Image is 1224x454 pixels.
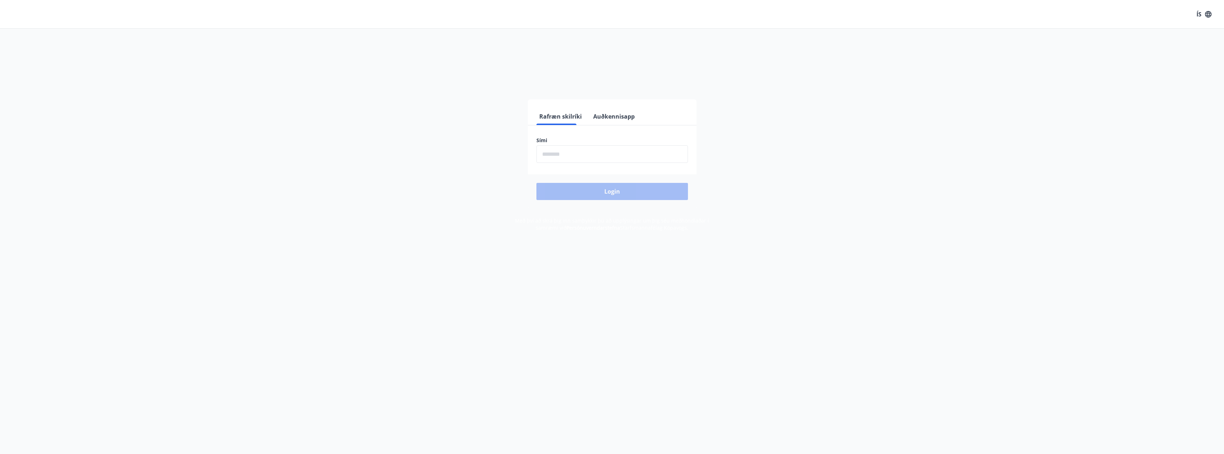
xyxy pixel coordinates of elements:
span: Vinsamlegast skráðu þig inn með rafrænum skilríkjum eða Auðkennisappi. [500,76,724,85]
span: Með því að skrá þig inn samþykkir þú að upplýsingar um þig séu meðhöndlaðar í samræmi við Starfsm... [515,217,709,231]
button: Auðkennisapp [590,108,638,125]
a: Persónuverndarstefna [566,224,620,231]
h1: Félagavefur, Starfsmannafélag Kópavogs [363,43,861,70]
button: Rafræn skilríki [536,108,585,125]
button: ÍS [1193,8,1215,21]
label: Sími [536,137,688,144]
